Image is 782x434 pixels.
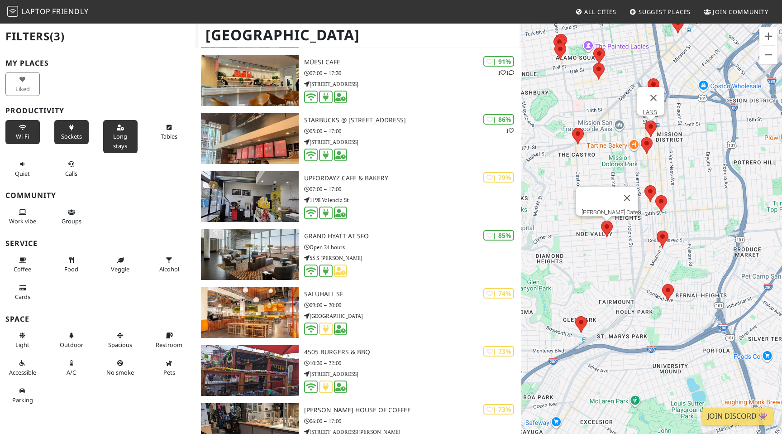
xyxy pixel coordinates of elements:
[195,345,521,396] a: 4505 Burgers & BBQ | 73% 4505 Burgers & BBQ 10:30 – 22:00 [STREET_ADDRESS]
[103,253,138,277] button: Veggie
[9,217,36,225] span: People working
[54,157,89,181] button: Calls
[195,171,521,222] a: UPFORDAYZ Cafe & Bakery | 79% UPFORDAYZ Cafe & Bakery 07:00 – 17:00 1198 Valencia St
[64,265,78,273] span: Food
[304,58,521,66] h3: Müesi Cafe
[582,209,638,216] a: [PERSON_NAME] Cafe
[156,341,182,349] span: Restroom
[21,6,51,16] span: Laptop
[152,328,186,352] button: Restroom
[483,404,514,415] div: | 73%
[201,287,299,338] img: Saluhall SF
[15,293,30,301] span: Credit cards
[700,4,772,20] a: Join Community
[65,169,77,178] span: Video/audio calls
[5,157,40,181] button: Quiet
[198,23,520,48] h1: [GEOGRAPHIC_DATA]
[14,265,31,273] span: Coffee
[626,4,695,20] a: Suggest Places
[759,46,777,64] button: Zoom out
[103,120,138,153] button: Long stays
[304,185,521,193] p: 07:00 – 17:00
[572,4,620,20] a: All Cities
[5,315,190,323] h3: Space
[52,6,88,16] span: Friendly
[152,120,186,144] button: Tables
[15,341,29,349] span: Natural light
[16,132,29,140] span: Stable Wi-Fi
[639,8,691,16] span: Suggest Places
[103,328,138,352] button: Spacious
[304,69,521,77] p: 07:00 – 17:30
[5,280,40,304] button: Cards
[304,196,521,204] p: 1198 Valencia St
[584,8,616,16] span: All Cities
[195,287,521,338] a: Saluhall SF | 74% Saluhall SF 09:00 – 20:00 [GEOGRAPHIC_DATA]
[483,230,514,241] div: | 85%
[108,341,132,349] span: Spacious
[161,132,177,140] span: Work-friendly tables
[5,120,40,144] button: Wi-Fi
[5,205,40,229] button: Work vibe
[304,359,521,367] p: 10:30 – 22:00
[506,126,514,135] p: 1
[616,187,638,209] button: Close
[195,229,521,280] a: Grand Hyatt At SFO | 85% Grand Hyatt At SFO Open 24 hours 55 S [PERSON_NAME]
[304,174,521,182] h3: UPFORDAYZ Cafe & Bakery
[5,383,40,407] button: Parking
[759,27,777,45] button: Zoom in
[304,138,521,146] p: [STREET_ADDRESS]
[103,356,138,380] button: No smoke
[5,106,190,115] h3: Productivity
[60,341,83,349] span: Outdoor area
[5,23,190,50] h2: Filters
[643,109,657,116] a: LANS
[12,396,33,404] span: Parking
[50,29,65,43] span: (3)
[5,253,40,277] button: Coffee
[304,254,521,262] p: 55 S [PERSON_NAME]
[54,120,89,144] button: Sockets
[5,356,40,380] button: Accessible
[152,253,186,277] button: Alcohol
[159,265,179,273] span: Alcohol
[304,348,521,356] h3: 4505 Burgers & BBQ
[201,229,299,280] img: Grand Hyatt At SFO
[483,56,514,67] div: | 91%
[106,368,134,376] span: Smoke free
[5,239,190,248] h3: Service
[195,113,521,164] a: Starbucks @ 100 1st St | 86% 1 Starbucks @ [STREET_ADDRESS] 05:00 – 17:00 [STREET_ADDRESS]
[713,8,768,16] span: Join Community
[113,132,127,149] span: Long stays
[201,113,299,164] img: Starbucks @ 100 1st St
[9,368,36,376] span: Accessible
[62,217,81,225] span: Group tables
[15,169,30,178] span: Quiet
[152,356,186,380] button: Pets
[483,172,514,183] div: | 79%
[201,55,299,106] img: Müesi Cafe
[201,171,299,222] img: UPFORDAYZ Cafe & Bakery
[304,370,521,378] p: [STREET_ADDRESS]
[498,68,514,77] p: 1 1
[111,265,129,273] span: Veggie
[304,312,521,320] p: [GEOGRAPHIC_DATA]
[483,114,514,125] div: | 86%
[163,368,175,376] span: Pet friendly
[304,243,521,251] p: Open 24 hours
[61,132,82,140] span: Power sockets
[5,191,190,200] h3: Community
[304,290,521,298] h3: Saluhall SF
[195,55,521,106] a: Müesi Cafe | 91% 11 Müesi Cafe 07:00 – 17:30 [STREET_ADDRESS]
[54,356,89,380] button: A/C
[5,59,190,68] h3: My Places
[5,328,40,352] button: Light
[304,301,521,309] p: 09:00 – 20:00
[304,127,521,135] p: 05:00 – 17:00
[7,6,18,17] img: LaptopFriendly
[67,368,76,376] span: Air conditioned
[483,288,514,299] div: | 74%
[201,345,299,396] img: 4505 Burgers & BBQ
[304,232,521,240] h3: Grand Hyatt At SFO
[54,328,89,352] button: Outdoor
